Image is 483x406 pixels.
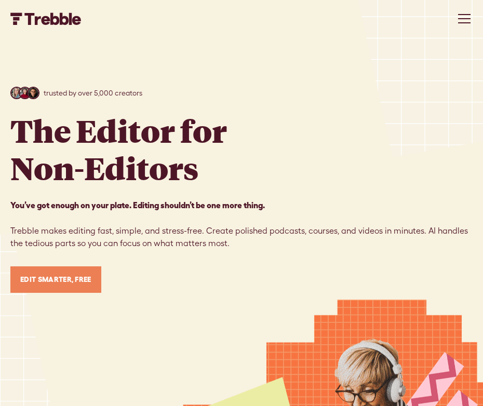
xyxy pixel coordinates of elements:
h1: The Editor for Non-Editors [10,112,227,186]
img: Trebble FM Logo [10,12,82,25]
p: trusted by over 5,000 creators [44,88,142,99]
p: Trebble makes editing fast, simple, and stress-free. Create polished podcasts, courses, and video... [10,199,473,250]
div: menu [452,6,473,31]
a: home [10,12,82,25]
strong: You’ve got enough on your plate. Editing shouldn’t be one more thing. ‍ [10,200,265,210]
a: Edit Smarter, Free [10,266,101,293]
